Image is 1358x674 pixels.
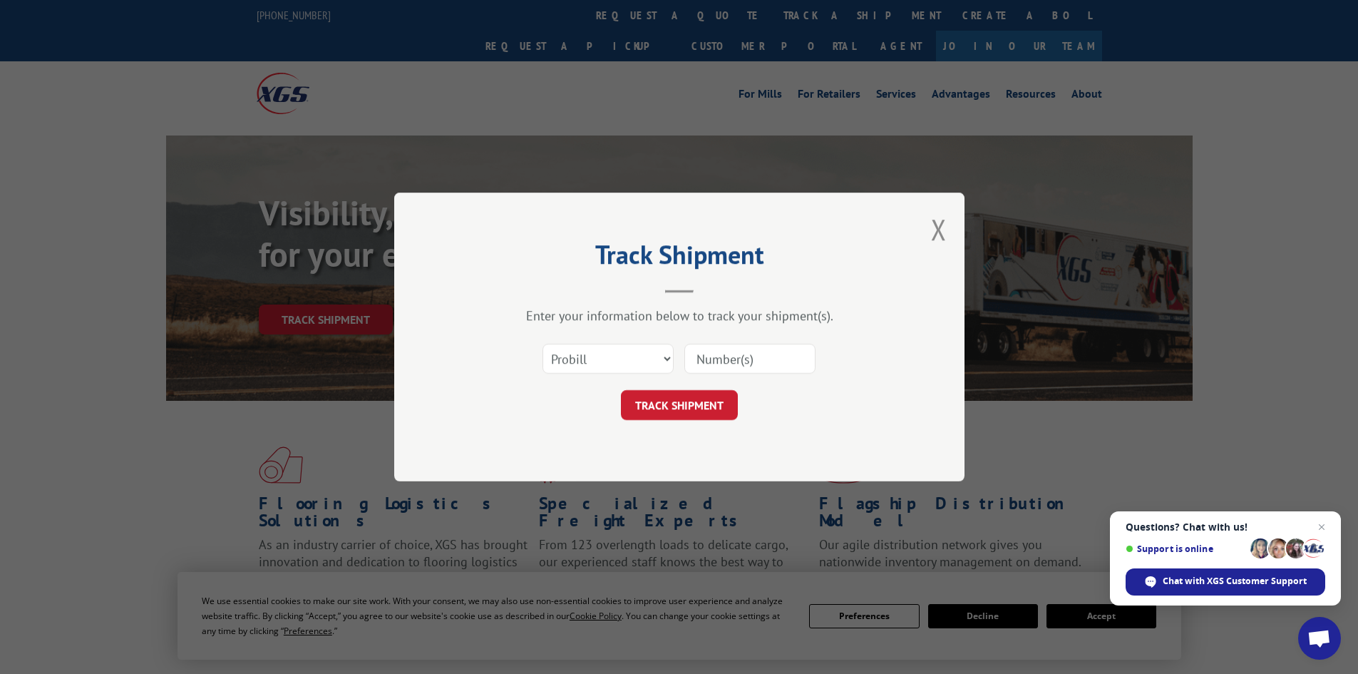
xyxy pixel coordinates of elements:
[931,210,947,248] button: Close modal
[1163,575,1307,588] span: Chat with XGS Customer Support
[621,390,738,420] button: TRACK SHIPMENT
[1126,568,1325,596] span: Chat with XGS Customer Support
[1126,543,1245,554] span: Support is online
[465,245,893,272] h2: Track Shipment
[684,344,816,374] input: Number(s)
[1298,617,1341,660] a: Open chat
[465,307,893,324] div: Enter your information below to track your shipment(s).
[1126,521,1325,533] span: Questions? Chat with us!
